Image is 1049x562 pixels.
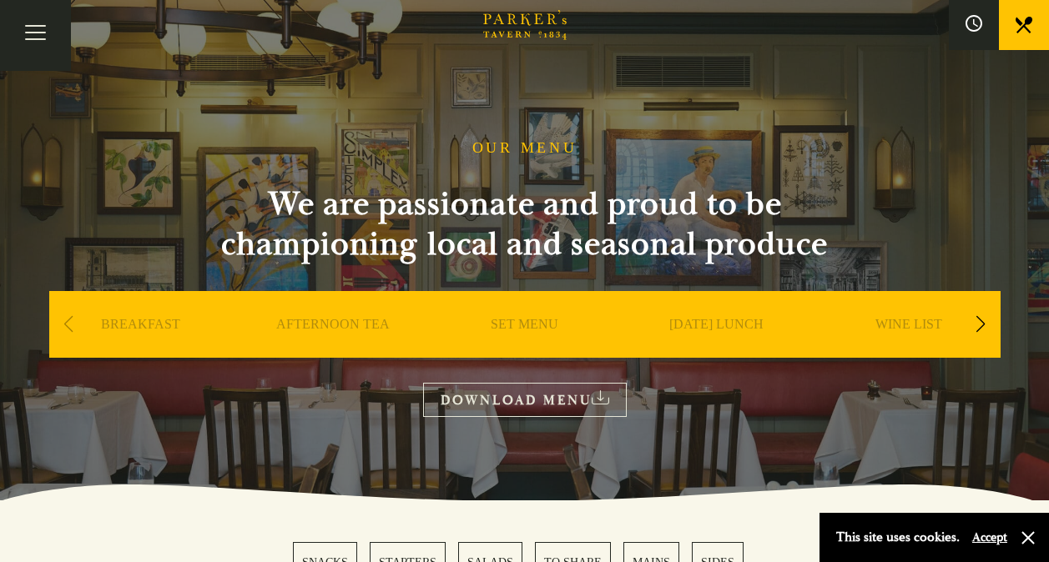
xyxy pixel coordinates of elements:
[1020,529,1036,546] button: Close and accept
[58,306,80,343] div: Previous slide
[970,306,992,343] div: Next slide
[241,291,425,408] div: 2 / 9
[472,139,577,158] h1: OUR MENU
[491,316,558,383] a: SET MENU
[625,291,809,408] div: 4 / 9
[836,525,960,549] p: This site uses cookies.
[875,316,942,383] a: WINE LIST
[49,291,233,408] div: 1 / 9
[423,383,627,417] a: DOWNLOAD MENU
[191,184,859,264] h2: We are passionate and proud to be championing local and seasonal produce
[817,291,1001,408] div: 5 / 9
[101,316,180,383] a: BREAKFAST
[669,316,764,383] a: [DATE] LUNCH
[433,291,617,408] div: 3 / 9
[276,316,390,383] a: AFTERNOON TEA
[972,529,1007,545] button: Accept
